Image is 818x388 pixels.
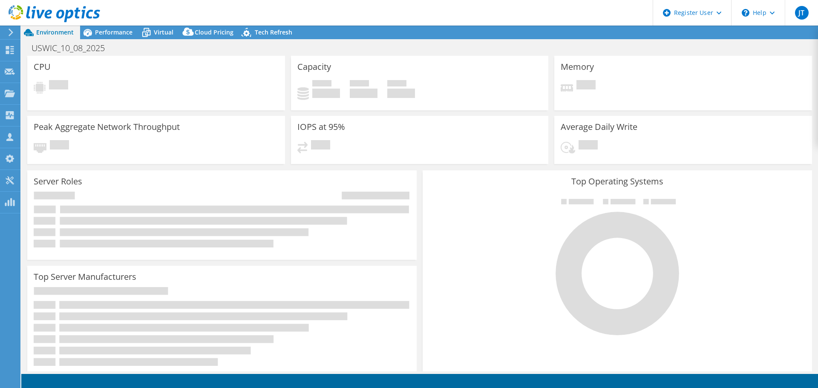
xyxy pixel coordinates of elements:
h3: Capacity [297,62,331,72]
h4: 0 GiB [387,89,415,98]
h4: 0 GiB [312,89,340,98]
h3: Memory [561,62,594,72]
span: Environment [36,28,74,36]
span: JT [795,6,809,20]
h3: Top Operating Systems [429,177,806,186]
span: Cloud Pricing [195,28,233,36]
h3: Top Server Manufacturers [34,272,136,282]
h3: Average Daily Write [561,122,637,132]
span: Pending [49,80,68,92]
h3: Peak Aggregate Network Throughput [34,122,180,132]
h3: CPU [34,62,51,72]
span: Pending [576,80,596,92]
h1: USWIC_10_08_2025 [28,43,118,53]
span: Tech Refresh [255,28,292,36]
span: Used [312,80,331,89]
h3: IOPS at 95% [297,122,345,132]
h3: Server Roles [34,177,82,186]
span: Performance [95,28,132,36]
span: Virtual [154,28,173,36]
span: Total [387,80,406,89]
h4: 0 GiB [350,89,377,98]
span: Pending [579,140,598,152]
svg: \n [742,9,749,17]
span: Free [350,80,369,89]
span: Pending [50,140,69,152]
span: Pending [311,140,330,152]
